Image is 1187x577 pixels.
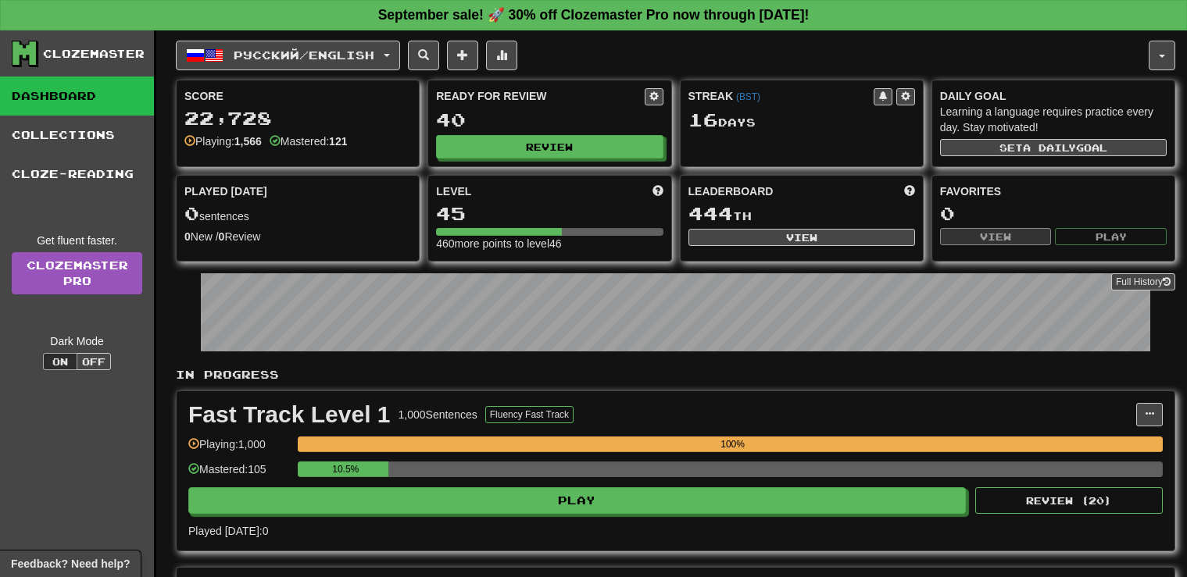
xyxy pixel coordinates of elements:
span: Leaderboard [688,183,774,199]
button: Off [77,353,111,370]
button: Русский/English [176,41,400,70]
div: Dark Mode [12,333,142,349]
div: Playing: [184,134,262,149]
button: On [43,353,77,370]
div: 45 [436,204,663,223]
div: 1,000 Sentences [399,407,477,422]
div: sentences [184,204,411,224]
strong: September sale! 🚀 30% off Clozemaster Pro now through [DATE]! [378,7,810,23]
p: In Progress [176,367,1175,383]
div: 460 more points to level 46 [436,236,663,251]
span: Played [DATE]: 0 [188,525,268,537]
button: Review (20) [975,487,1163,514]
button: Full History [1111,273,1175,290]
button: Fluency Fast Track [485,406,574,423]
strong: 1,566 [234,135,262,148]
div: Playing: 1,000 [188,436,290,462]
button: Seta dailygoal [940,139,1167,156]
div: 40 [436,110,663,130]
button: Search sentences [408,41,439,70]
div: Fast Track Level 1 [188,403,391,426]
div: New / Review [184,229,411,244]
button: View [940,228,1052,245]
strong: 0 [219,230,225,243]
div: Favorites [940,183,1167,199]
span: Played [DATE] [184,183,267,199]
strong: 0 [184,230,191,243]
button: Add sentence to collection [447,41,478,70]
button: More stats [486,41,517,70]
div: Day s [688,110,915,130]
span: 0 [184,202,199,224]
div: Mastered: [270,134,348,149]
div: 0 [940,204,1167,223]
div: Score [184,88,411,104]
a: ClozemasterPro [12,252,142,294]
div: th [688,204,915,224]
div: Learning a language requires practice every day. Stay motivated! [940,104,1167,135]
div: 100% [302,436,1163,452]
span: Open feedback widget [11,556,130,572]
button: Play [1055,228,1167,245]
a: (BST) [736,91,760,102]
button: Play [188,487,966,514]
div: Get fluent faster. [12,233,142,248]
strong: 121 [329,135,347,148]
span: This week in points, UTC [904,183,915,199]
span: a daily [1023,142,1076,153]
div: Streak [688,88,874,104]
div: 22,728 [184,109,411,128]
div: Mastered: 105 [188,461,290,487]
span: Русский / English [234,48,374,62]
button: Review [436,135,663,158]
div: Daily Goal [940,88,1167,104]
span: 444 [688,202,733,224]
div: Clozemaster [43,46,145,62]
button: View [688,229,915,246]
div: 10.5% [302,461,388,477]
span: Score more points to level up [652,183,663,199]
span: Level [436,183,471,199]
div: Ready for Review [436,88,644,104]
span: 16 [688,109,718,130]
